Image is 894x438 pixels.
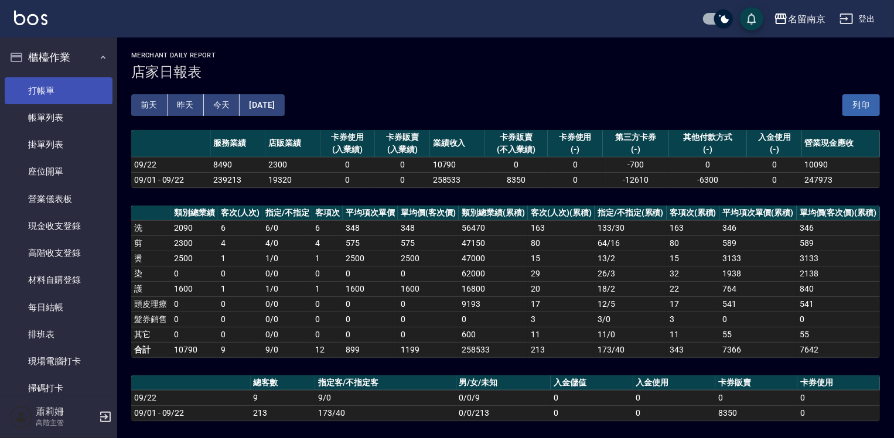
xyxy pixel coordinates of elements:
table: a dense table [131,206,880,358]
td: 染 [131,266,171,281]
td: 19320 [265,172,320,187]
th: 入金使用 [633,375,715,391]
a: 座位開單 [5,158,112,185]
td: 163 [528,220,595,235]
th: 男/女/未知 [456,375,551,391]
div: (入業績) [323,143,373,156]
td: 0 [398,327,459,342]
td: -700 [603,157,669,172]
a: 現金收支登錄 [5,213,112,239]
td: 0 [320,157,376,172]
td: 62000 [459,266,528,281]
h2: Merchant Daily Report [131,52,880,59]
td: 0 [747,157,802,172]
th: 指定/不指定(累積) [595,206,667,221]
td: 213 [251,405,316,420]
th: 單均價(客次價)(累積) [797,206,880,221]
td: 1600 [398,281,459,296]
td: 8350 [484,172,548,187]
td: 541 [797,296,880,312]
td: 10790 [430,157,485,172]
td: 589 [797,235,880,251]
td: 0 [548,172,603,187]
button: 今天 [204,94,240,116]
td: 0 [551,405,633,420]
th: 單均價(客次價) [398,206,459,221]
td: 1600 [171,281,218,296]
table: a dense table [131,130,880,188]
td: 173/40 [315,405,456,420]
td: 0 [320,172,376,187]
td: 9 [251,390,316,405]
td: 0 [797,390,880,405]
button: 列印 [842,94,880,116]
td: 15 [667,251,719,266]
td: 239213 [211,172,266,187]
td: 0 [343,327,398,342]
td: 09/01 - 09/22 [131,405,251,420]
h5: 蕭莉姍 [36,406,95,418]
td: 護 [131,281,171,296]
button: 櫃檯作業 [5,42,112,73]
td: 0 [747,172,802,187]
td: 0 [218,312,262,327]
img: Logo [14,11,47,25]
th: 類別總業績 [171,206,218,221]
th: 卡券使用 [797,375,880,391]
td: 0 [171,327,218,342]
a: 高階收支登錄 [5,239,112,266]
td: -6300 [669,172,747,187]
th: 服務業績 [211,130,266,158]
td: 575 [398,235,459,251]
th: 類別總業績(累積) [459,206,528,221]
td: 9/0 [262,342,312,357]
div: 第三方卡券 [606,131,666,143]
th: 客次(人次) [218,206,262,221]
td: 3 [667,312,719,327]
button: 昨天 [168,94,204,116]
td: 840 [797,281,880,296]
div: (-) [750,143,799,156]
a: 排班表 [5,321,112,348]
td: 346 [797,220,880,235]
td: 16800 [459,281,528,296]
td: 1600 [343,281,398,296]
th: 平均項次單價 [343,206,398,221]
th: 入金儲值 [551,375,633,391]
div: (-) [606,143,666,156]
div: (不入業績) [487,143,545,156]
td: 20 [528,281,595,296]
td: 09/22 [131,390,251,405]
td: 17 [528,296,595,312]
td: 12 / 5 [595,296,667,312]
div: 入金使用 [750,131,799,143]
td: 合計 [131,342,171,357]
td: 764 [719,281,797,296]
td: 0 [633,405,715,420]
td: 11 / 0 [595,327,667,342]
img: Person [9,405,33,429]
td: 8350 [715,405,797,420]
td: 0 [669,157,747,172]
td: 343 [667,342,719,357]
td: 589 [719,235,797,251]
td: 2500 [398,251,459,266]
button: 登出 [835,8,880,30]
td: 0/0/213 [456,405,551,420]
td: 0 [218,296,262,312]
td: 541 [719,296,797,312]
td: 56470 [459,220,528,235]
td: 0 [171,266,218,281]
td: 10090 [802,157,880,172]
td: 4 [218,235,262,251]
td: 0 [459,312,528,327]
td: 2300 [265,157,320,172]
td: 0 [797,405,880,420]
div: 其他付款方式 [672,131,744,143]
td: 0 [548,157,603,172]
td: 64 / 16 [595,235,667,251]
td: 26 / 3 [595,266,667,281]
td: 2300 [171,235,218,251]
td: 09/22 [131,157,211,172]
td: 0 [343,312,398,327]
